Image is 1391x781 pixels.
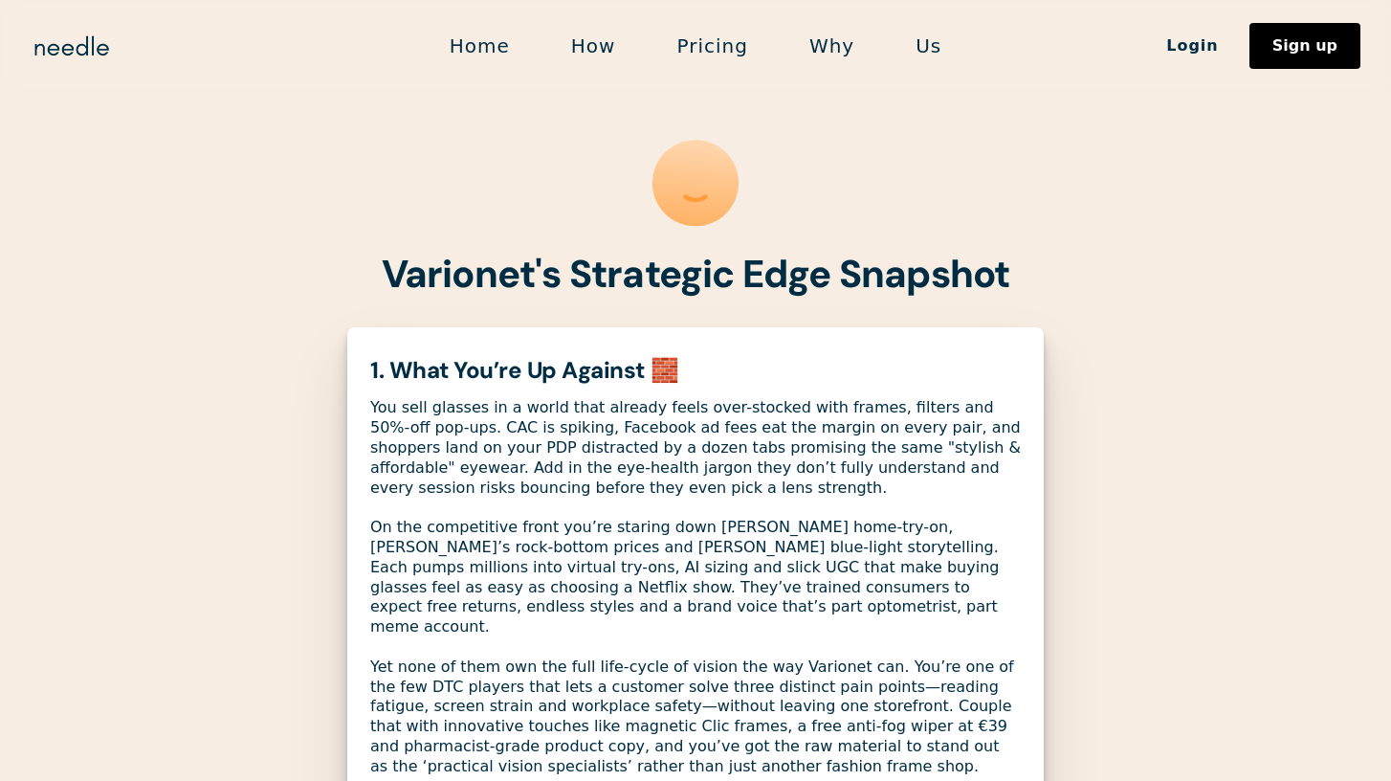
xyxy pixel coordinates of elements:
[370,358,1021,383] div: 1. What You’re Up Against 🧱
[419,26,541,66] a: Home
[646,26,778,66] a: Pricing
[382,249,1010,299] strong: Varionet's Strategic Edge Snapshot
[1272,38,1337,54] div: Sign up
[541,26,647,66] a: How
[885,26,972,66] a: Us
[370,398,1021,776] div: You sell glasses in a world that already feels over-stocked with frames, filters and 50%-off pop-...
[1249,23,1360,69] a: Sign up
[1136,30,1249,62] a: Login
[779,26,885,66] a: Why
